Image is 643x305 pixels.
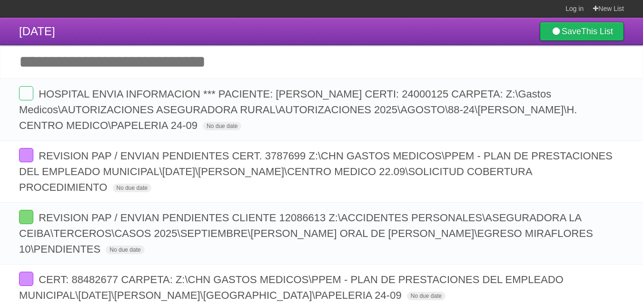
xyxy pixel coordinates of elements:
[106,246,144,254] span: No due date
[581,27,613,36] b: This List
[540,22,624,41] a: SaveThis List
[19,25,55,38] span: [DATE]
[19,86,33,100] label: Done
[203,122,241,130] span: No due date
[19,88,577,131] span: HOSPITAL ENVIA INFORMACION *** PACIENTE: [PERSON_NAME] CERTI: 24000125 CARPETA: Z:\Gastos Medicos...
[19,210,33,224] label: Done
[19,272,33,286] label: Done
[19,150,613,193] span: REVISION PAP / ENVIAN PENDIENTES CERT. 3787699 Z:\CHN GASTOS MEDICOS\PPEM - PLAN DE PRESTACIONES ...
[407,292,445,300] span: No due date
[19,212,593,255] span: REVISION PAP / ENVIAN PENDIENTES CLIENTE 12086613 Z:\ACCIDENTES PERSONALES\ASEGURADORA LA CEIBA\T...
[19,274,564,301] span: CERT: 88482677 CARPETA: Z:\CHN GASTOS MEDICOS\PPEM - PLAN DE PRESTACIONES DEL EMPLEADO MUNICIPAL\...
[113,184,151,192] span: No due date
[19,148,33,162] label: Done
